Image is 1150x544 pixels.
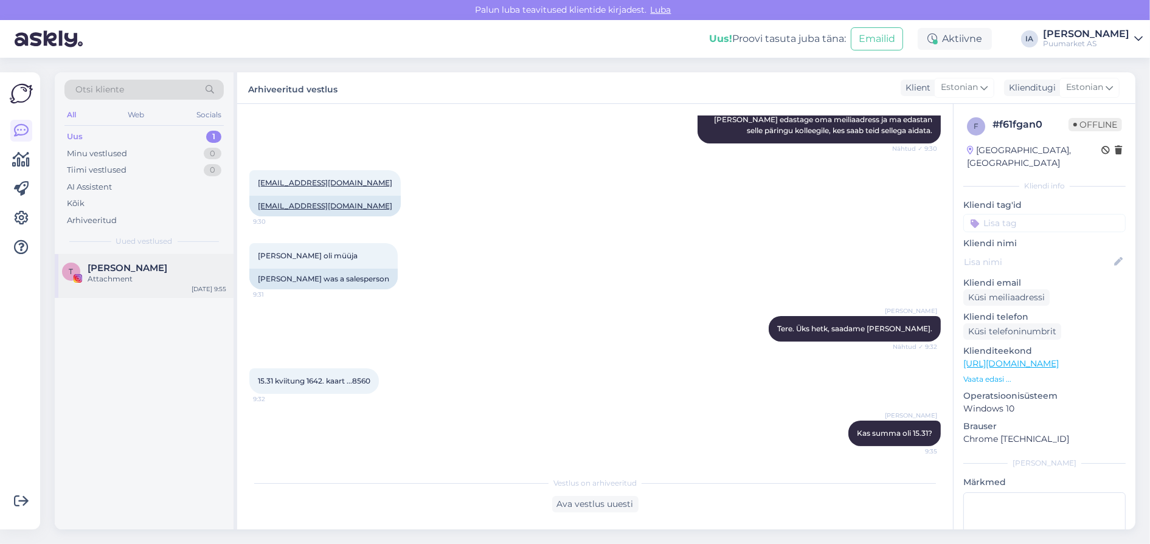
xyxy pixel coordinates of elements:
div: # f61fgan0 [992,117,1069,132]
p: Brauser [963,420,1126,433]
span: [PERSON_NAME] oli müüja [258,251,358,260]
p: Märkmed [963,476,1126,489]
span: Nähtud ✓ 9:32 [892,342,937,351]
div: Minu vestlused [67,148,127,160]
p: Operatsioonisüsteem [963,390,1126,402]
div: [DATE] 9:55 [192,284,226,294]
span: Luba [647,4,675,15]
div: Proovi tasuta juba täna: [709,32,846,46]
div: [GEOGRAPHIC_DATA], [GEOGRAPHIC_DATA] [967,144,1101,170]
div: IA [1021,30,1038,47]
div: Kliendi info [963,181,1126,191]
div: [PERSON_NAME] [963,458,1126,469]
a: [EMAIL_ADDRESS][DOMAIN_NAME] [258,201,392,210]
span: Estonian [1066,81,1103,94]
span: f [974,122,979,131]
span: Toomas Pärtel [88,263,167,274]
a: [EMAIL_ADDRESS][DOMAIN_NAME] [258,178,392,187]
span: 9:30 [253,217,299,226]
span: Otsi kliente [75,83,124,96]
div: Uus [67,131,83,143]
div: Arhiveeritud [67,215,117,227]
span: Estonian [941,81,978,94]
div: Kõik [67,198,85,210]
div: All [64,107,78,123]
div: Web [126,107,147,123]
p: Kliendi email [963,277,1126,289]
span: Vestlus on arhiveeritud [553,478,637,489]
p: Kliendi nimi [963,237,1126,250]
p: Klienditeekond [963,345,1126,357]
div: [PERSON_NAME] [1043,29,1129,39]
div: Puumarket AS [1043,39,1129,49]
div: 0 [204,148,221,160]
span: T [69,267,74,276]
div: Klienditugi [1004,81,1056,94]
div: [PERSON_NAME] was a salesperson [249,269,398,289]
button: Emailid [851,27,903,50]
span: Tere. Üks hetk, saadame [PERSON_NAME]. [777,324,932,333]
a: [PERSON_NAME]Puumarket AS [1043,29,1143,49]
b: Uus! [709,33,732,44]
span: Uued vestlused [116,236,173,247]
p: Kliendi telefon [963,311,1126,323]
div: 1 [206,131,221,143]
div: Ava vestlus uuesti [552,496,639,512]
div: Tiimi vestlused [67,164,126,176]
p: Windows 10 [963,402,1126,415]
div: Klient [901,81,930,94]
span: Nähtud ✓ 9:30 [892,144,937,153]
a: [URL][DOMAIN_NAME] [963,358,1059,369]
span: [PERSON_NAME] [885,411,937,420]
div: Socials [194,107,224,123]
div: Küsi telefoninumbrit [963,323,1061,340]
p: Chrome [TECHNICAL_ID] [963,433,1126,446]
span: [PERSON_NAME] [885,306,937,315]
span: Offline [1069,118,1122,131]
p: Kliendi tag'id [963,199,1126,212]
input: Lisa nimi [964,255,1112,269]
div: 0 [204,164,221,176]
p: Vaata edasi ... [963,374,1126,385]
input: Lisa tag [963,214,1126,232]
span: 15.31 kviitung 1642. kaart ...8560 [258,376,370,385]
div: Aktiivne [918,28,992,50]
span: 9:35 [892,447,937,456]
span: 9:31 [253,290,299,299]
div: Attachment [88,274,226,284]
div: AI Assistent [67,181,112,193]
div: Küsi meiliaadressi [963,289,1050,306]
label: Arhiveeritud vestlus [248,80,338,96]
img: Askly Logo [10,82,33,105]
span: Kas summa oli 15.31? [857,429,932,438]
span: 9:32 [253,394,299,404]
